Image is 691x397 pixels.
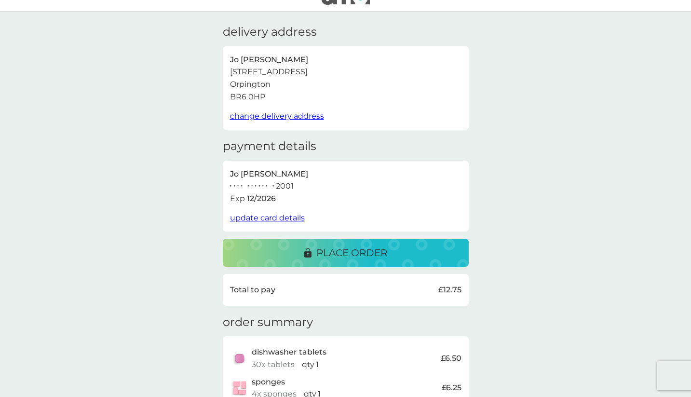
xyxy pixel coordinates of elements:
p: ● [255,184,257,189]
p: Jo [PERSON_NAME] [230,54,308,66]
button: place order [223,239,469,267]
p: ● [241,184,243,189]
p: £6.50 [441,352,461,365]
p: place order [316,245,387,260]
p: ● [251,184,253,189]
p: ● [247,184,249,189]
p: [STREET_ADDRESS] [230,66,308,78]
p: ● [233,184,235,189]
button: change delivery address [230,110,324,123]
p: ● [266,184,268,189]
p: Orpington [230,78,271,91]
p: 1 [316,358,319,371]
span: change delivery address [230,111,324,121]
p: £6.25 [442,382,461,394]
p: Jo [PERSON_NAME] [230,168,308,180]
p: 12 / 2026 [247,192,276,205]
p: qty [302,358,314,371]
p: 30x tablets [252,358,295,371]
p: sponges [252,376,285,388]
p: £12.75 [438,284,461,296]
h3: delivery address [223,25,317,39]
h3: order summary [223,315,313,329]
h3: payment details [223,139,316,153]
p: dishwasher tablets [252,346,326,358]
p: ● [230,184,232,189]
p: ● [258,184,260,189]
p: ● [272,184,274,189]
p: Exp [230,192,245,205]
p: Total to pay [230,284,275,296]
p: 2001 [276,180,294,192]
button: update card details [230,212,305,224]
p: ● [237,184,239,189]
p: BR6 0HP [230,91,265,103]
span: update card details [230,213,305,222]
p: ● [262,184,264,189]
